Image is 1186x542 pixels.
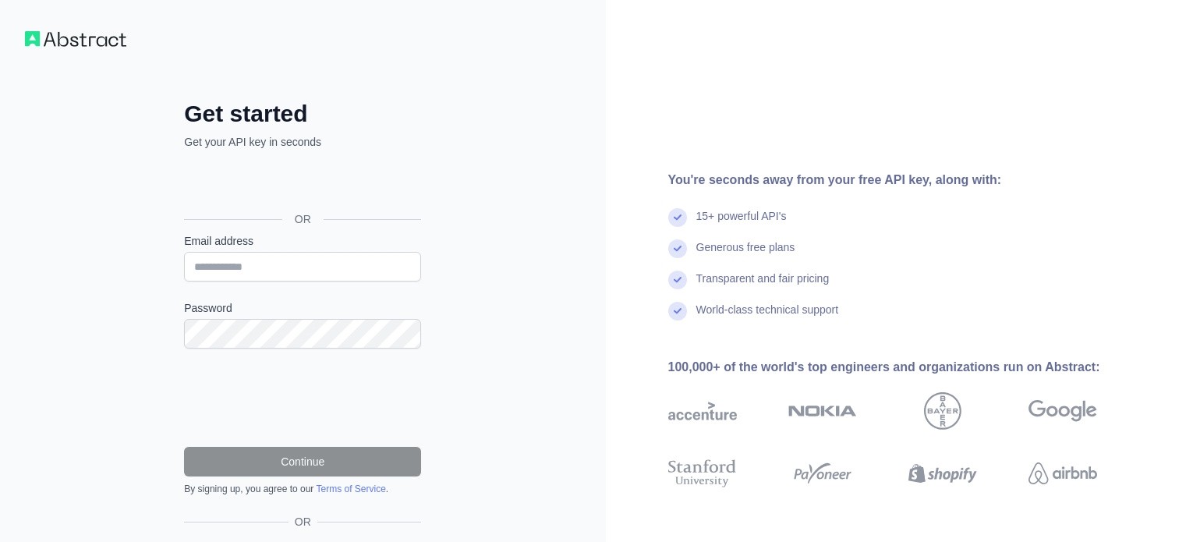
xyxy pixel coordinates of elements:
div: You're seconds away from your free API key, along with: [668,171,1147,190]
img: airbnb [1028,456,1097,491]
div: 15+ powerful API's [696,208,787,239]
div: Transparent and fair pricing [696,271,830,302]
img: accenture [668,392,737,430]
label: Password [184,300,421,316]
img: check mark [668,302,687,321]
span: OR [289,514,317,530]
img: bayer [924,392,961,430]
button: Continue [184,447,421,476]
img: shopify [908,456,977,491]
img: stanford university [668,456,737,491]
p: Get your API key in seconds [184,134,421,150]
img: check mark [668,208,687,227]
img: check mark [668,271,687,289]
div: Generous free plans [696,239,795,271]
img: nokia [788,392,857,430]
iframe: Botão "Fazer login com o Google" [176,167,426,201]
h2: Get started [184,100,421,128]
img: google [1028,392,1097,430]
div: World-class technical support [696,302,839,333]
a: Terms of Service [316,484,385,494]
div: By signing up, you agree to our . [184,483,421,495]
iframe: reCAPTCHA [184,367,421,428]
div: 100,000+ of the world's top engineers and organizations run on Abstract: [668,358,1147,377]
label: Email address [184,233,421,249]
img: Workflow [25,31,126,47]
span: OR [282,211,324,227]
img: check mark [668,239,687,258]
img: payoneer [788,456,857,491]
